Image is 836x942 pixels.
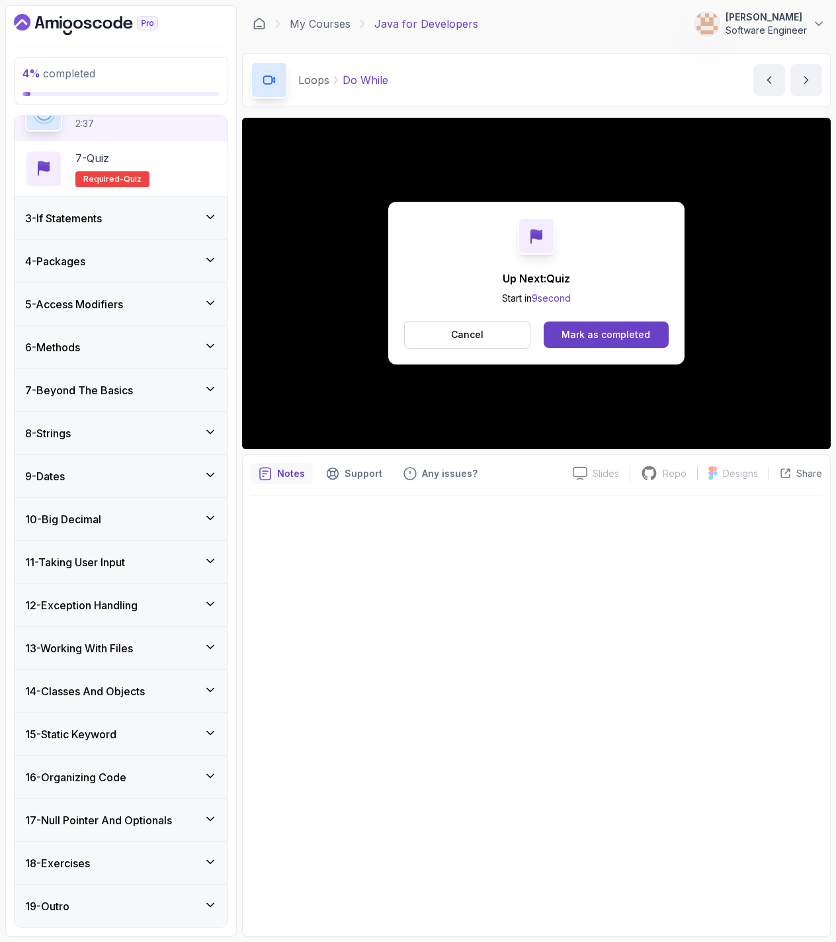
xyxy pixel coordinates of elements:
[502,292,571,305] p: Start in
[251,463,313,484] button: notes button
[25,425,71,441] h3: 8 - Strings
[726,24,807,37] p: Software Engineer
[15,670,228,712] button: 14-Classes And Objects
[15,283,228,325] button: 5-Access Modifiers
[253,17,266,30] a: Dashboard
[593,467,619,480] p: Slides
[290,16,351,32] a: My Courses
[25,382,133,398] h3: 7 - Beyond The Basics
[562,328,650,341] div: Mark as completed
[25,640,133,656] h3: 13 - Working With Files
[25,296,123,312] h3: 5 - Access Modifiers
[451,328,483,341] p: Cancel
[15,498,228,540] button: 10-Big Decimal
[796,467,822,480] p: Share
[277,467,305,480] p: Notes
[15,326,228,368] button: 6-Methods
[663,467,687,480] p: Repo
[15,799,228,841] button: 17-Null Pointer And Optionals
[25,511,101,527] h3: 10 - Big Decimal
[25,898,69,914] h3: 19 - Outro
[15,584,228,626] button: 12-Exception Handling
[25,726,116,742] h3: 15 - Static Keyword
[25,339,80,355] h3: 6 - Methods
[15,455,228,497] button: 9-Dates
[753,64,785,96] button: previous content
[726,11,807,24] p: [PERSON_NAME]
[25,683,145,699] h3: 14 - Classes And Objects
[694,11,720,36] img: user profile image
[25,253,85,269] h3: 4 - Packages
[75,117,132,130] p: 2:37
[15,713,228,755] button: 15-Static Keyword
[790,64,822,96] button: next content
[15,197,228,239] button: 3-If Statements
[22,67,40,80] span: 4 %
[502,271,571,286] p: Up Next: Quiz
[345,467,382,480] p: Support
[396,463,485,484] button: Feedback button
[318,463,390,484] button: Support button
[15,627,228,669] button: 13-Working With Files
[298,72,329,88] p: Loops
[15,885,228,927] button: 19-Outro
[723,467,758,480] p: Designs
[694,11,825,37] button: user profile image[PERSON_NAME]Software Engineer
[124,174,142,185] span: quiz
[25,150,217,187] button: 7-QuizRequired-quiz
[422,467,478,480] p: Any issues?
[15,412,228,454] button: 8-Strings
[544,321,669,348] button: Mark as completed
[83,174,124,185] span: Required-
[532,292,571,304] span: 9 second
[25,855,90,871] h3: 18 - Exercises
[769,467,822,480] button: Share
[15,842,228,884] button: 18-Exercises
[374,16,478,32] p: Java for Developers
[242,118,831,449] iframe: 6 - Do While
[75,150,109,166] p: 7 - Quiz
[25,597,138,613] h3: 12 - Exception Handling
[15,240,228,282] button: 4-Packages
[343,72,388,88] p: Do While
[15,541,228,583] button: 11-Taking User Input
[25,812,172,828] h3: 17 - Null Pointer And Optionals
[14,14,188,35] a: Dashboard
[25,769,126,785] h3: 16 - Organizing Code
[15,756,228,798] button: 16-Organizing Code
[25,210,102,226] h3: 3 - If Statements
[404,321,530,349] button: Cancel
[15,369,228,411] button: 7-Beyond The Basics
[25,554,125,570] h3: 11 - Taking User Input
[25,468,65,484] h3: 9 - Dates
[22,67,95,80] span: completed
